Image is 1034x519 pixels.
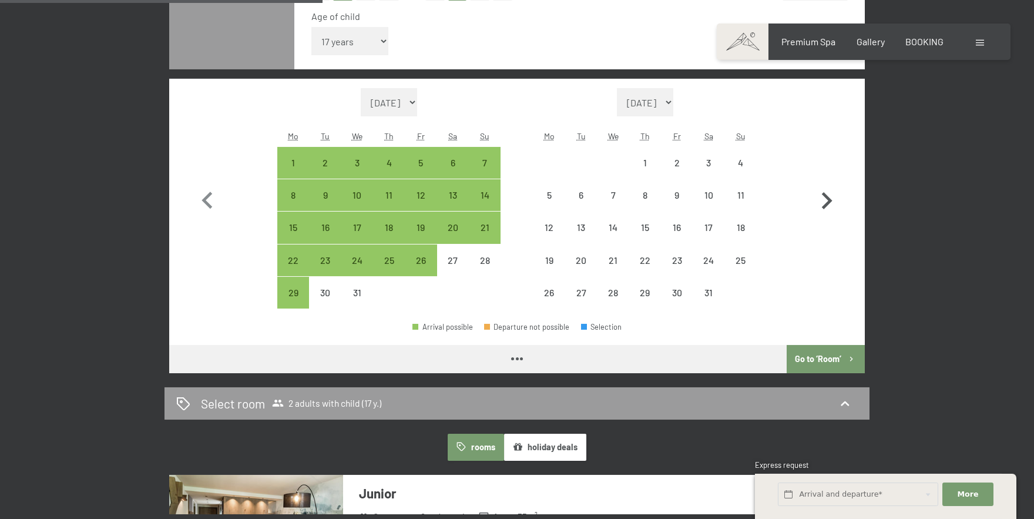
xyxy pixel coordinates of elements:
[448,434,503,461] button: rooms
[310,256,340,285] div: 23
[725,179,757,211] div: Arrival not possible
[535,256,564,285] div: 19
[787,345,865,373] button: Go to ‘Room’
[704,131,713,141] abbr: Saturday
[341,245,373,276] div: Wed Dec 24 2025
[810,88,844,309] button: Next month
[694,223,723,252] div: 17
[438,190,468,220] div: 13
[373,147,405,179] div: Thu Dec 04 2025
[905,36,944,47] a: BOOKING
[535,190,564,220] div: 5
[693,212,724,243] div: Arrival not possible
[406,158,435,187] div: 5
[470,190,499,220] div: 14
[597,277,629,309] div: Arrival not possible
[341,179,373,211] div: Wed Dec 10 2025
[288,131,298,141] abbr: Monday
[693,245,724,276] div: Arrival not possible
[272,397,381,409] span: 2 adults with child (17 y.)
[437,212,469,243] div: Arrival possible
[480,131,489,141] abbr: Sunday
[661,277,693,309] div: Arrival not possible
[662,288,691,317] div: 30
[470,223,499,252] div: 21
[373,245,405,276] div: Arrival possible
[406,190,435,220] div: 12
[373,245,405,276] div: Thu Dec 25 2025
[693,277,724,309] div: Arrival not possible
[565,179,597,211] div: Arrival not possible
[629,147,661,179] div: Thu Jan 01 2026
[277,147,309,179] div: Arrival possible
[533,245,565,276] div: Arrival not possible
[565,212,597,243] div: Tue Jan 13 2026
[406,223,435,252] div: 19
[662,256,691,285] div: 23
[374,223,404,252] div: 18
[566,256,596,285] div: 20
[565,245,597,276] div: Tue Jan 20 2026
[630,158,660,187] div: 1
[277,245,309,276] div: Arrival possible
[694,158,723,187] div: 3
[629,147,661,179] div: Arrival not possible
[694,288,723,317] div: 31
[661,147,693,179] div: Fri Jan 02 2026
[470,158,499,187] div: 7
[373,179,405,211] div: Thu Dec 11 2025
[661,179,693,211] div: Arrival not possible
[374,158,404,187] div: 4
[608,131,619,141] abbr: Wednesday
[309,147,341,179] div: Arrival possible
[311,10,838,23] div: Age of child
[437,179,469,211] div: Arrival possible
[310,190,340,220] div: 9
[341,179,373,211] div: Arrival possible
[958,489,979,500] span: More
[321,131,330,141] abbr: Tuesday
[661,212,693,243] div: Fri Jan 16 2026
[437,179,469,211] div: Sat Dec 13 2025
[597,212,629,243] div: Arrival not possible
[661,179,693,211] div: Fri Jan 09 2026
[278,288,308,317] div: 29
[309,277,341,309] div: Arrival not possible
[535,223,564,252] div: 12
[565,245,597,276] div: Arrival not possible
[725,147,757,179] div: Sun Jan 04 2026
[565,277,597,309] div: Arrival not possible
[726,158,756,187] div: 4
[565,212,597,243] div: Arrival not possible
[341,245,373,276] div: Arrival possible
[725,212,757,243] div: Arrival not possible
[470,256,499,285] div: 28
[373,179,405,211] div: Arrival possible
[533,212,565,243] div: Arrival not possible
[309,277,341,309] div: Tue Dec 30 2025
[566,190,596,220] div: 6
[469,212,501,243] div: Sun Dec 21 2025
[693,147,724,179] div: Arrival not possible
[343,288,372,317] div: 31
[277,179,309,211] div: Mon Dec 08 2025
[581,323,622,331] div: Selection
[278,223,308,252] div: 15
[781,36,835,47] a: Premium Spa
[448,131,457,141] abbr: Saturday
[694,256,723,285] div: 24
[469,147,501,179] div: Arrival possible
[343,190,372,220] div: 10
[533,277,565,309] div: Mon Jan 26 2026
[725,245,757,276] div: Sun Jan 25 2026
[597,277,629,309] div: Wed Jan 28 2026
[597,179,629,211] div: Wed Jan 07 2026
[341,212,373,243] div: Wed Dec 17 2025
[469,212,501,243] div: Arrival possible
[277,179,309,211] div: Arrival possible
[406,256,435,285] div: 26
[597,245,629,276] div: Wed Jan 21 2026
[661,245,693,276] div: Fri Jan 23 2026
